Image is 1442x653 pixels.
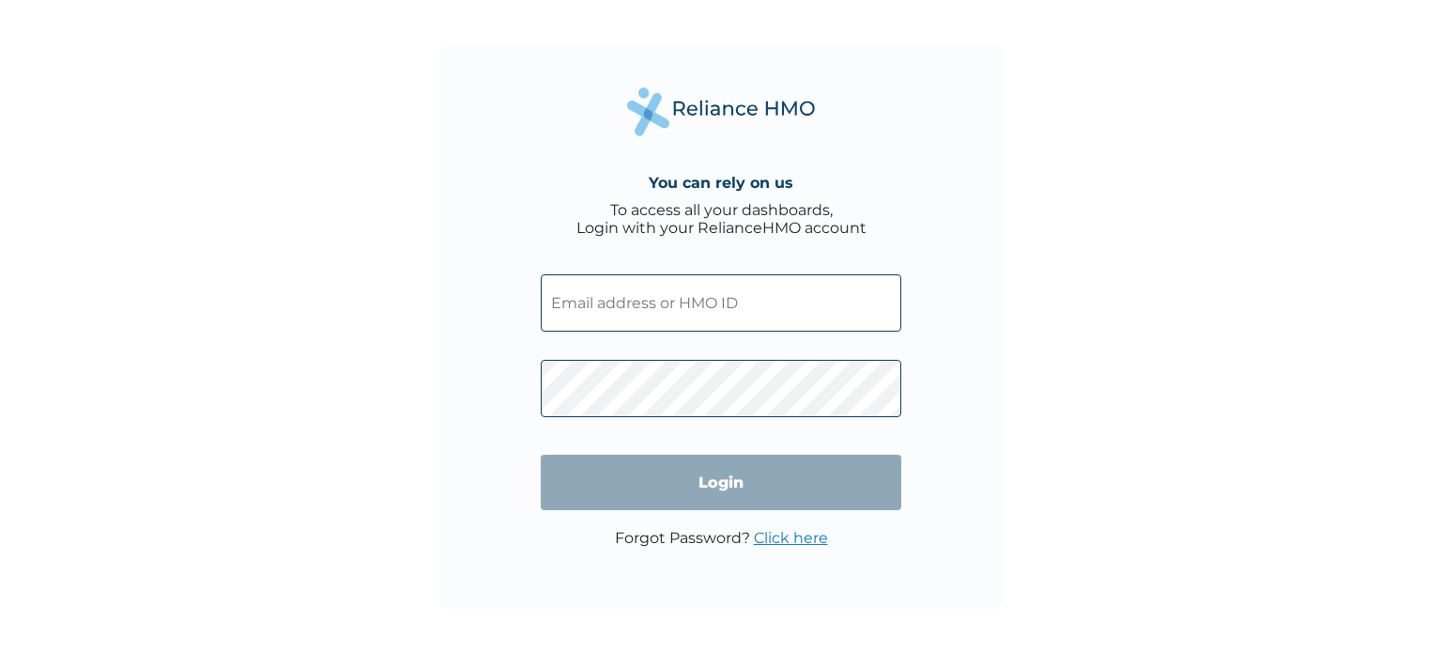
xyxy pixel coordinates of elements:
p: Forgot Password? [615,529,828,547]
a: Click here [754,529,828,547]
input: Login [541,455,901,510]
img: Reliance Health's Logo [627,87,815,135]
h4: You can rely on us [649,174,793,192]
input: Email address or HMO ID [541,274,901,332]
div: To access all your dashboards, Login with your RelianceHMO account [576,201,867,237]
